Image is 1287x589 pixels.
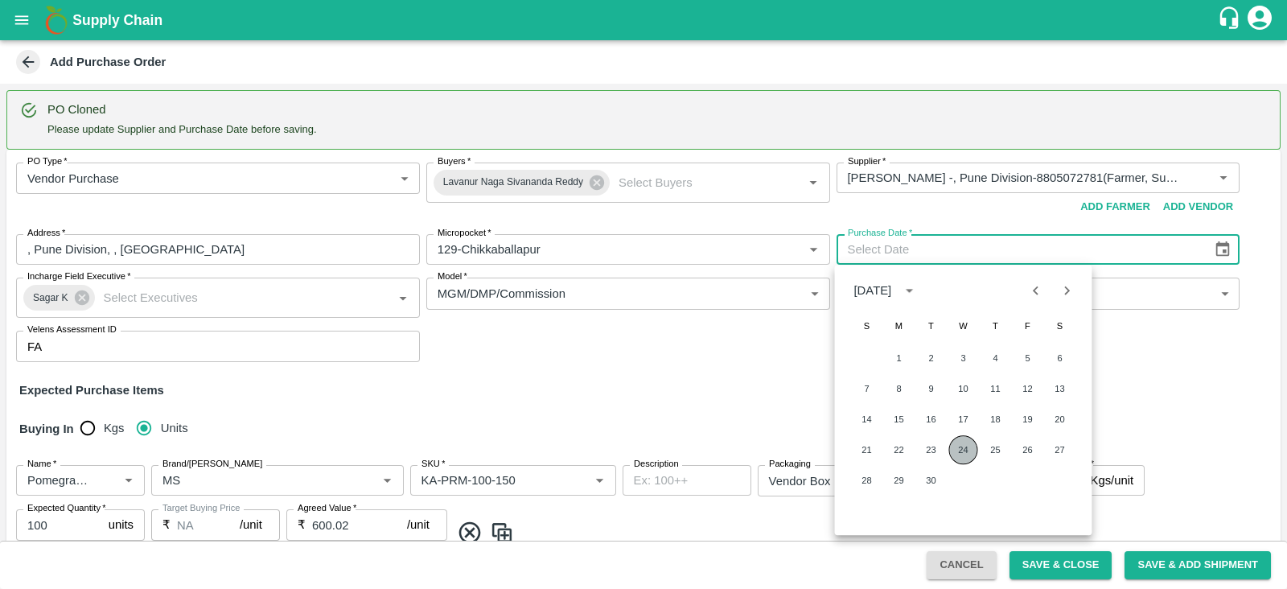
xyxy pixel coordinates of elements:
[415,470,564,491] input: SKU
[837,234,1201,265] input: Select Date
[118,470,139,491] button: Open
[853,374,882,403] button: 7
[1213,167,1234,188] button: Open
[1125,551,1271,579] button: Save & Add Shipment
[431,239,778,260] input: Micropocket
[438,155,471,168] label: Buyers
[949,344,978,373] button: 3
[434,170,610,196] div: Lavanur Naga Sivananda Reddy
[896,278,922,303] button: calendar view is open, switch to year view
[438,227,491,240] label: Micropocket
[162,458,262,471] label: Brand/[PERSON_NAME]
[72,9,1217,31] a: Supply Chain
[853,310,882,342] span: Sunday
[589,470,610,491] button: Open
[1014,374,1042,403] button: 12
[1014,405,1042,434] button: 19
[848,155,886,168] label: Supplier
[1046,405,1075,434] button: 20
[1157,193,1240,221] button: Add Vendor
[1009,551,1112,579] button: Save & Close
[803,239,824,260] button: Open
[917,310,946,342] span: Tuesday
[47,96,317,144] div: Please update Supplier and Purchase Date before saving.
[853,435,882,464] button: 21
[612,172,777,193] input: Select Buyers
[161,419,188,437] span: Units
[23,285,95,311] div: Sagar K
[1207,234,1238,265] button: Choose date
[438,285,565,303] p: MGM/DMP/Commission
[109,516,134,533] p: units
[885,374,914,403] button: 8
[393,287,413,308] button: Open
[634,458,679,471] label: Description
[769,472,831,490] p: Vendor Box
[27,270,130,283] label: Incharge Field Executive
[1046,435,1075,464] button: 27
[156,470,352,491] input: Create Brand/Marka
[27,323,117,336] label: Velens Assessment ID
[1245,3,1274,37] div: account of current user
[13,412,80,446] h6: Buying In
[981,344,1010,373] button: 4
[298,502,356,515] label: Agreed Value
[21,470,93,491] input: Name
[3,2,40,39] button: open drawer
[19,384,164,397] strong: Expected Purchase Items
[1046,310,1075,342] span: Saturday
[917,344,946,373] button: 2
[1014,344,1042,373] button: 5
[1217,6,1245,35] div: customer-support
[1046,344,1075,373] button: 6
[40,4,72,36] img: logo
[421,458,445,471] label: SKU
[1014,310,1042,342] span: Friday
[949,435,978,464] button: 24
[162,502,241,515] label: Target Buying Price
[27,155,68,168] label: PO Type
[298,516,306,533] p: ₹
[917,405,946,434] button: 16
[949,374,978,403] button: 10
[803,172,824,193] button: Open
[981,435,1010,464] button: 25
[981,310,1010,342] span: Thursday
[917,466,946,495] button: 30
[949,405,978,434] button: 17
[490,520,514,546] img: CloneIcon
[885,435,914,464] button: 22
[47,101,317,118] div: PO Cloned
[917,435,946,464] button: 23
[853,466,882,495] button: 28
[1014,435,1042,464] button: 26
[177,509,240,540] input: 0.0
[27,227,65,240] label: Address
[1051,275,1082,306] button: Next month
[848,227,912,240] label: Purchase Date
[50,56,166,68] b: Add Purchase Order
[27,502,106,515] label: Expected Quantity
[104,419,125,437] span: Kgs
[927,551,996,579] button: Cancel
[949,310,978,342] span: Wednesday
[27,458,56,471] label: Name
[27,338,42,356] p: FA
[23,290,78,307] span: Sagar K
[434,174,593,191] span: Lavanur Naga Sivananda Reddy
[841,167,1188,188] input: Select Supplier
[981,374,1010,403] button: 11
[240,516,262,533] p: /unit
[1074,193,1157,221] button: Add Farmer
[1091,472,1134,489] p: Kgs/unit
[376,470,397,491] button: Open
[885,344,914,373] button: 1
[162,516,171,533] p: ₹
[16,234,420,265] input: Address
[407,516,430,533] p: /unit
[885,310,914,342] span: Monday
[97,287,368,308] input: Select Executives
[16,509,102,540] input: 0
[1021,275,1051,306] button: Previous month
[438,270,467,283] label: Model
